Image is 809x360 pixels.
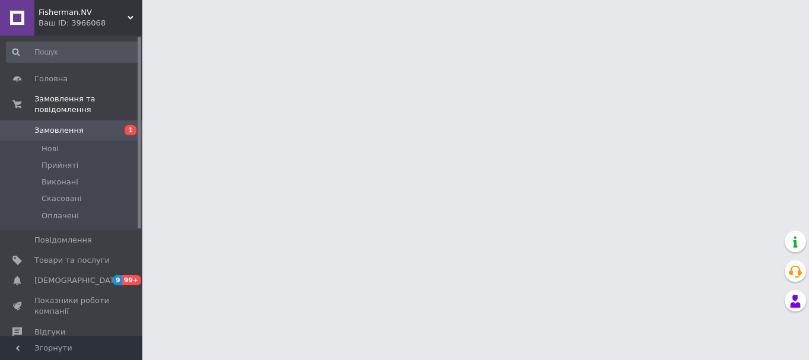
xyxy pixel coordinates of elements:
span: Прийняті [42,160,78,171]
span: [DEMOGRAPHIC_DATA] [34,275,122,286]
span: Товари та послуги [34,255,110,266]
span: Оплачені [42,211,79,221]
span: 99+ [122,275,142,285]
span: Показники роботи компанії [34,295,110,317]
span: Fisherman.NV [39,7,128,18]
span: Замовлення [34,125,84,136]
span: Головна [34,74,68,84]
span: Скасовані [42,193,82,204]
span: Замовлення та повідомлення [34,94,142,115]
input: Пошук [6,42,140,63]
span: Нові [42,144,59,154]
div: Ваш ID: 3966068 [39,18,142,28]
span: Відгуки [34,327,65,337]
span: Повідомлення [34,235,92,246]
span: 9 [113,275,122,285]
span: 1 [125,125,136,135]
span: Виконані [42,177,78,187]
